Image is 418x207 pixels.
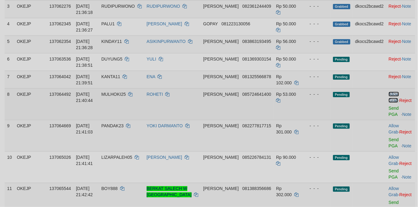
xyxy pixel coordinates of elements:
[203,92,239,97] span: [PERSON_NAME]
[305,21,328,27] div: - - -
[242,186,271,191] span: Copy 081388356686 to clipboard
[389,4,401,9] a: Reject
[76,21,93,32] span: [DATE] 21:36:27
[389,123,399,134] span: ·
[333,39,350,44] span: Grabbed
[276,39,296,44] span: Rp 56.000
[305,123,328,129] div: - - -
[147,74,155,79] a: ENA
[389,39,401,44] a: Reject
[402,4,412,9] a: Note
[101,21,115,26] span: PALU1
[389,21,401,26] a: Reject
[389,92,399,103] span: ·
[242,57,271,61] span: Copy 081369303154 to clipboard
[147,186,192,197] a: BERKAT SALECH W [GEOGRAPHIC_DATA]
[101,92,126,97] span: MULHOKI25
[49,92,71,97] span: 137064492
[333,92,350,97] span: Pending
[305,74,328,80] div: - - -
[15,88,47,120] td: OKEJP
[242,92,271,97] span: Copy 085724641400 to clipboard
[76,4,93,15] span: [DATE] 21:36:18
[49,74,71,79] span: 137064042
[276,123,292,134] span: Rp 301.000
[386,0,415,18] td: ·
[333,4,350,9] span: Grabbed
[242,155,271,160] span: Copy 085226784131 to clipboard
[5,53,15,71] td: 6
[399,161,412,166] a: Reject
[147,123,183,128] a: YOKI DARMANTO
[203,123,239,128] span: [PERSON_NAME]
[76,74,93,85] span: [DATE] 21:39:51
[333,187,350,192] span: Pending
[101,57,122,61] span: DUYUNG5
[15,36,47,53] td: OKEJP
[276,4,296,9] span: Rp 50.000
[305,3,328,9] div: - - -
[147,4,180,9] a: RUDIPURWONO
[147,155,182,160] a: [PERSON_NAME]
[389,123,399,134] a: Allow Grab
[402,57,412,61] a: Note
[76,57,93,68] span: [DATE] 21:38:51
[5,88,15,120] td: 8
[386,71,415,88] td: ·
[386,36,415,53] td: ·
[49,21,71,26] span: 137062345
[305,186,328,192] div: - - -
[15,18,47,36] td: OKEJP
[305,154,328,160] div: - - -
[389,155,399,166] span: ·
[333,22,350,27] span: Grabbed
[389,186,399,197] span: ·
[5,71,15,88] td: 7
[276,57,296,61] span: Rp 50.000
[276,74,292,85] span: Rp 102.000
[276,186,292,197] span: Rp 302.000
[389,155,399,166] a: Allow Grab
[399,98,412,103] a: Reject
[402,74,412,79] a: Note
[402,21,412,26] a: Note
[15,151,47,183] td: OKEJP
[203,155,239,160] span: [PERSON_NAME]
[353,0,387,18] td: dkocs2bcawd2
[76,155,93,166] span: [DATE] 21:41:41
[276,21,296,26] span: Rp 50.000
[222,21,250,26] span: Copy 081223130056 to clipboard
[49,155,71,160] span: 137065026
[203,4,239,9] span: [PERSON_NAME]
[402,39,412,44] a: Note
[386,151,415,183] td: ·
[276,155,296,160] span: Rp 90.000
[147,39,186,44] a: ASIKINPURWANTO
[276,92,296,97] span: Rp 53.000
[403,143,412,148] a: Note
[5,36,15,53] td: 5
[49,4,71,9] span: 137062276
[242,74,271,79] span: Copy 081325566878 to clipboard
[5,0,15,18] td: 3
[386,120,415,151] td: ·
[203,186,239,191] span: [PERSON_NAME]
[147,57,156,61] a: YULI
[305,56,328,62] div: - - -
[242,4,271,9] span: Copy 082361244409 to clipboard
[333,57,350,62] span: Pending
[389,74,401,79] a: Reject
[147,21,182,26] a: [PERSON_NAME]
[5,18,15,36] td: 4
[15,71,47,88] td: OKEJP
[389,106,399,117] a: Send PGA
[101,39,122,44] span: KINDAY11
[399,192,412,197] a: Reject
[76,39,93,50] span: [DATE] 21:36:28
[242,123,271,128] span: Copy 082277817715 to clipboard
[203,39,239,44] span: [PERSON_NAME]
[15,120,47,151] td: OKEJP
[101,4,135,9] span: RUDIPURWONO
[101,123,123,128] span: PANDAK23
[353,36,387,53] td: dkocs2bcawd2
